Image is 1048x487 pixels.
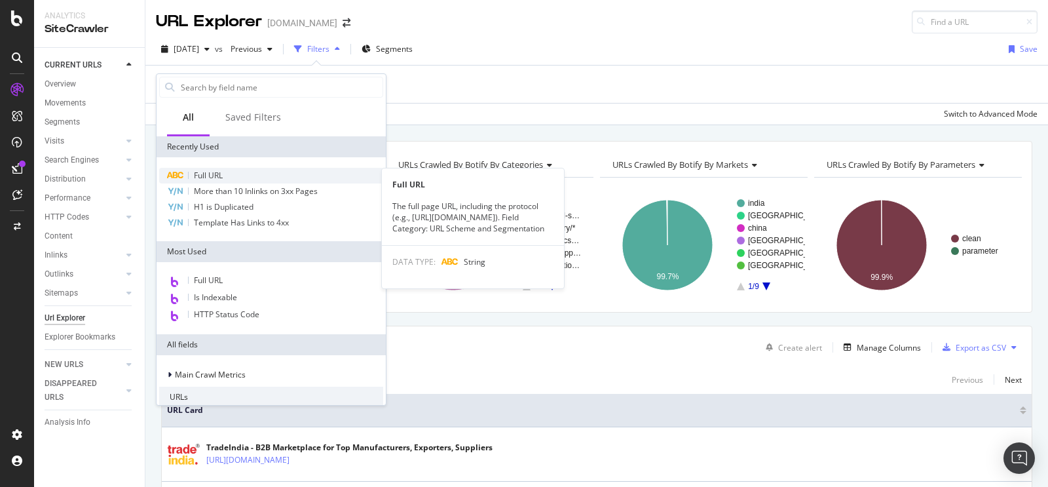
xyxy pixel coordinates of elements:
div: TradeIndia - B2B Marketplace for Top Manufacturers, Exporters, Suppliers [206,442,493,454]
button: Next [1005,372,1022,387]
div: Sitemaps [45,286,78,300]
div: CURRENT URLS [45,58,102,72]
span: More than 10 Inlinks on 3xx Pages [194,185,318,197]
span: 2025 Aug. 10th [174,43,199,54]
a: [URL][DOMAIN_NAME] [206,454,290,467]
div: [DOMAIN_NAME] [267,16,337,29]
div: Open Intercom Messenger [1003,442,1035,474]
a: Movements [45,96,136,110]
text: [GEOGRAPHIC_DATA] [748,236,830,245]
span: Full URL [194,170,223,181]
div: Analytics [45,10,134,22]
h4: URLs Crawled By Botify By categories [396,154,582,175]
svg: A chart. [814,188,1019,302]
span: Main Crawl Metrics [175,369,246,380]
div: SiteCrawler [45,22,134,37]
button: Previous [225,39,278,60]
span: HTTP Status Code [194,309,259,320]
div: Segments [45,115,80,129]
span: URLs Crawled By Botify By categories [398,159,543,170]
a: Visits [45,134,122,148]
span: URLs Crawled By Botify By parameters [827,159,975,170]
a: Inlinks [45,248,122,262]
div: All fields [157,334,386,355]
div: HTTP Codes [45,210,89,224]
div: Outlinks [45,267,73,281]
div: Inlinks [45,248,67,262]
h4: URLs Crawled By Botify By markets [610,154,796,175]
a: NEW URLS [45,358,122,372]
div: Export as CSV [956,342,1006,353]
a: Performance [45,191,122,205]
text: parameter [962,246,998,256]
button: Switch to Advanced Mode [939,104,1038,125]
div: Analysis Info [45,416,90,429]
div: Full URL [382,179,564,190]
span: Template Has Links to 4xx [194,217,289,228]
div: Explorer Bookmarks [45,330,115,344]
button: Filters [289,39,345,60]
text: 1/7 [534,282,545,291]
span: Segments [376,43,413,54]
button: Save [1003,39,1038,60]
span: vs [215,43,225,54]
span: H1 is Duplicated [194,201,253,212]
a: Url Explorer [45,311,136,325]
div: Switch to Advanced Mode [944,108,1038,119]
a: Distribution [45,172,122,186]
div: Recently Used [157,136,386,157]
button: Create alert [760,337,822,358]
div: Save [1020,43,1038,54]
a: DISAPPEARED URLS [45,377,122,404]
div: Previous [952,374,983,385]
span: String [464,256,485,267]
div: arrow-right-arrow-left [343,18,350,28]
button: [DATE] [156,39,215,60]
input: Find a URL [912,10,1038,33]
span: Previous [225,43,262,54]
div: Distribution [45,172,86,186]
div: Movements [45,96,86,110]
a: Explorer Bookmarks [45,330,136,344]
a: HTTP Codes [45,210,122,224]
span: Full URL [194,275,223,286]
text: 99.7% [656,272,679,281]
a: Search Engines [45,153,122,167]
div: DISAPPEARED URLS [45,377,111,404]
span: DATA TYPE: [392,256,436,267]
div: A chart. [386,188,591,302]
a: Segments [45,115,136,129]
a: Overview [45,77,136,91]
a: Analysis Info [45,416,136,429]
div: URL Explorer [156,10,262,33]
text: 99.9% [870,273,893,282]
text: [GEOGRAPHIC_DATA] [748,248,830,258]
span: URL Card [167,404,1017,416]
div: Next [1005,374,1022,385]
div: Filters [307,43,329,54]
a: Outlinks [45,267,122,281]
a: CURRENT URLS [45,58,122,72]
input: Search by field name [179,77,383,97]
div: Visits [45,134,64,148]
div: Search Engines [45,153,99,167]
div: All [183,111,194,124]
text: 1/9 [748,282,759,291]
a: Content [45,229,136,243]
button: Manage Columns [838,340,921,355]
svg: A chart. [600,188,805,302]
div: Url Explorer [45,311,85,325]
text: clean [962,234,981,243]
div: Overview [45,77,76,91]
div: The full page URL, including the protocol (e.g., [URL][DOMAIN_NAME]). Field Category: URL Scheme ... [382,201,564,234]
a: Sitemaps [45,286,122,300]
text: [GEOGRAPHIC_DATA] [748,211,830,220]
img: main image [167,444,200,465]
div: Most Used [157,241,386,262]
div: NEW URLS [45,358,83,372]
text: india [748,199,765,208]
button: Previous [952,372,983,387]
text: china [748,224,767,233]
